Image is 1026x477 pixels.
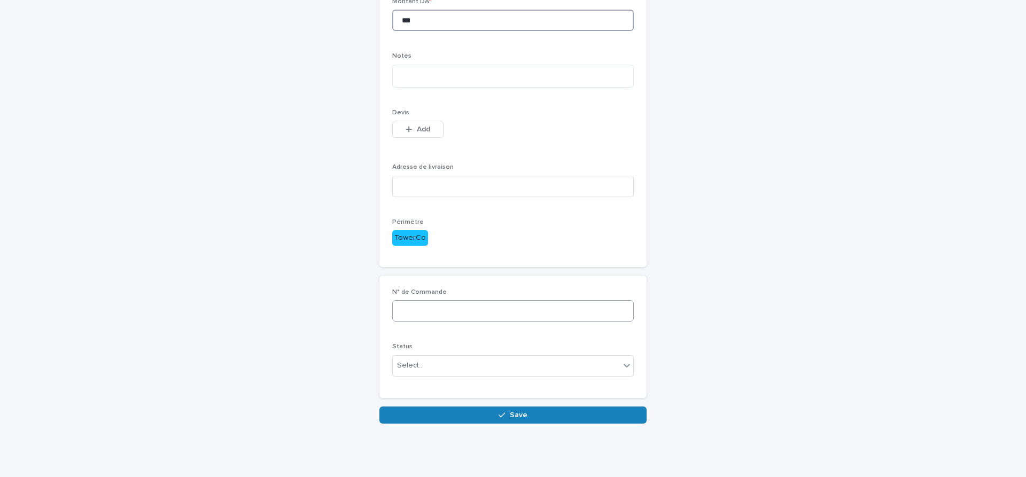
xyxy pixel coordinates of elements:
span: Devis [392,110,409,116]
span: N° de Commande [392,289,447,295]
span: Notes [392,53,411,59]
span: Save [510,411,527,419]
div: Select... [397,360,424,371]
span: Add [417,126,430,133]
button: Save [379,406,647,424]
span: Status [392,343,413,350]
span: Périmètre [392,219,424,225]
button: Add [392,121,444,138]
div: TowerCo [392,230,428,246]
span: Adresse de livraison [392,164,454,170]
